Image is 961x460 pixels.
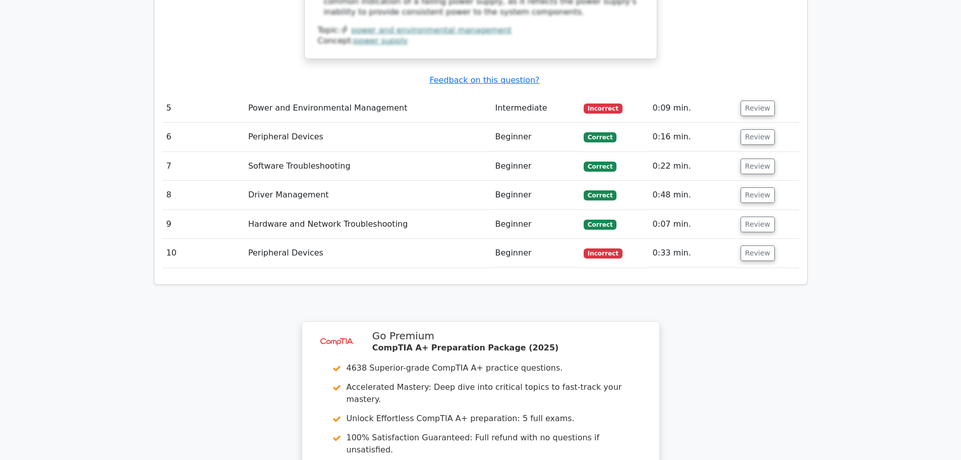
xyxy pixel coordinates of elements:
button: Review [741,217,775,232]
div: Concept: [318,36,644,46]
td: Intermediate [491,94,580,123]
span: Correct [584,132,616,142]
td: Software Troubleshooting [244,152,491,181]
button: Review [741,159,775,174]
td: Beginner [491,152,580,181]
td: 7 [162,152,244,181]
td: Beginner [491,123,580,151]
span: Correct [584,190,616,200]
td: Beginner [491,239,580,268]
button: Review [741,129,775,145]
a: Feedback on this question? [429,75,539,85]
a: power supply [354,36,408,45]
span: Incorrect [584,248,623,259]
span: Incorrect [584,104,623,114]
a: power and environmental management [351,25,512,35]
td: 5 [162,94,244,123]
td: 0:48 min. [649,181,737,210]
span: Correct [584,220,616,230]
button: Review [741,100,775,116]
td: 6 [162,123,244,151]
td: 0:07 min. [649,210,737,239]
td: 0:16 min. [649,123,737,151]
td: Driver Management [244,181,491,210]
button: Review [741,187,775,203]
div: Topic: [318,25,644,36]
span: Correct [584,162,616,172]
td: 8 [162,181,244,210]
td: Hardware and Network Troubleshooting [244,210,491,239]
td: 0:33 min. [649,239,737,268]
td: Beginner [491,210,580,239]
td: Power and Environmental Management [244,94,491,123]
td: 9 [162,210,244,239]
td: Peripheral Devices [244,123,491,151]
td: 0:09 min. [649,94,737,123]
td: 10 [162,239,244,268]
td: Beginner [491,181,580,210]
td: 0:22 min. [649,152,737,181]
button: Review [741,245,775,261]
td: Peripheral Devices [244,239,491,268]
